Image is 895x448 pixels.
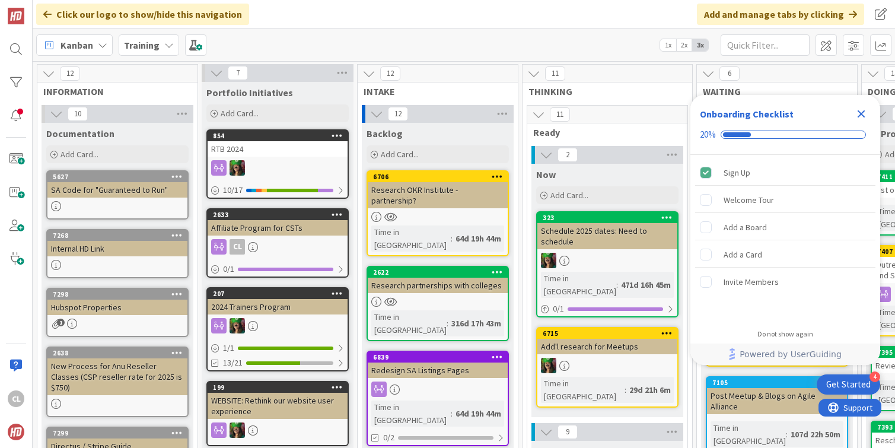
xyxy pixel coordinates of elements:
[25,2,54,16] span: Support
[36,4,249,25] div: Click our logo to show/hide this navigation
[43,85,183,97] span: INFORMATION
[537,253,677,268] div: SL
[208,341,348,355] div: 1/1
[47,182,187,198] div: SA Code for "Guaranteed to Run"
[208,220,348,236] div: Affiliate Program for CSTs
[47,289,187,315] div: 7298Hubspot Properties
[537,358,677,373] div: SL
[703,85,842,97] span: WAITING
[368,352,508,378] div: 6839Redesign SA Listings Pages
[223,263,234,275] span: 0 / 1
[47,300,187,315] div: Hubspot Properties
[536,211,679,317] a: 323Schedule 2025 dates: Need to scheduleSLTime in [GEOGRAPHIC_DATA]:471d 16h 45m0/1
[724,247,762,262] div: Add a Card
[721,34,810,56] input: Quick Filter...
[208,288,348,299] div: 207
[208,318,348,333] div: SL
[690,95,880,365] div: Checklist Container
[367,128,403,139] span: Backlog
[550,190,588,201] span: Add Card...
[676,39,692,51] span: 2x
[223,357,243,369] span: 13/21
[536,169,556,180] span: Now
[46,229,189,278] a: 7268Internal HD Link
[537,212,677,249] div: 323Schedule 2025 dates: Need to schedule
[53,231,187,240] div: 7268
[383,431,394,444] span: 0/2
[707,388,847,414] div: Post Meetup & Blogs on Agile Alliance
[371,401,451,427] div: Time in [GEOGRAPHIC_DATA]
[47,230,187,241] div: 7268
[46,170,189,220] a: 5627SA Code for "Guaranteed to Run"
[368,171,508,182] div: 6706
[368,352,508,363] div: 6839
[208,131,348,157] div: 854RTB 2024
[206,208,349,278] a: 2633Affiliate Program for CSTsCL0/1
[695,187,875,213] div: Welcome Tour is incomplete.
[223,342,234,354] span: 1 / 1
[208,209,348,236] div: 2633Affiliate Program for CSTs
[700,129,716,140] div: 20%
[208,422,348,438] div: SL
[206,129,349,199] a: 854RTB 2024SL10/17
[448,317,504,330] div: 316d 17h 43m
[53,349,187,357] div: 2638
[690,155,880,322] div: Checklist items
[724,166,750,180] div: Sign Up
[543,329,677,338] div: 6715
[373,173,508,181] div: 6706
[541,358,556,373] img: SL
[208,160,348,176] div: SL
[206,381,349,446] a: 199WEBSITE: Rethink our website user experienceSL
[46,347,189,417] a: 2638New Process for Anu Reseller Classes (CSP reseller rate for 2025 is $750)
[208,393,348,419] div: WEBSITE: Rethink our website user experience
[213,290,348,298] div: 207
[724,275,779,289] div: Invite Members
[453,407,504,420] div: 64d 19h 44m
[695,214,875,240] div: Add a Board is incomplete.
[618,278,674,291] div: 471d 16h 45m
[616,278,618,291] span: :
[697,4,864,25] div: Add and manage tabs by clicking
[788,428,843,441] div: 107d 22h 50m
[206,287,349,371] a: 2072024 Trainers ProgramSL1/113/21
[373,268,508,277] div: 2622
[371,310,447,336] div: Time in [GEOGRAPHIC_DATA]
[208,382,348,393] div: 199
[536,327,679,408] a: 6715Add'l research for MeetupsSLTime in [GEOGRAPHIC_DATA]:29d 21h 6m
[368,363,508,378] div: Redesign SA Listings Pages
[47,348,187,395] div: 2638New Process for Anu Reseller Classes (CSP reseller rate for 2025 is $750)
[740,347,842,361] span: Powered by UserGuiding
[373,353,508,361] div: 6839
[690,344,880,365] div: Footer
[53,429,187,437] div: 7299
[47,171,187,198] div: 5627SA Code for "Guaranteed to Run"
[230,318,245,333] img: SL
[381,149,419,160] span: Add Card...
[47,358,187,395] div: New Process for Anu Reseller Classes (CSP reseller rate for 2025 is $750)
[206,87,293,99] span: Portfolio Initiatives
[47,171,187,182] div: 5627
[230,160,245,176] img: SL
[700,107,794,121] div: Onboarding Checklist
[537,339,677,354] div: Add'l research for Meetups
[208,209,348,220] div: 2633
[660,39,676,51] span: 1x
[451,232,453,245] span: :
[537,212,677,223] div: 323
[368,267,508,293] div: 2622Research partnerships with colleges
[719,66,740,81] span: 6
[364,85,503,97] span: INTAKE
[208,141,348,157] div: RTB 2024
[8,8,24,24] img: Visit kanbanzone.com
[208,382,348,419] div: 199WEBSITE: Rethink our website user experience
[550,107,570,122] span: 11
[368,182,508,208] div: Research OKR Institute - partnership?
[228,66,248,80] span: 7
[724,193,774,207] div: Welcome Tour
[696,344,874,365] a: Powered by UserGuiding
[388,107,408,121] span: 12
[46,128,114,139] span: Documentation
[47,289,187,300] div: 7298
[533,126,673,138] span: Ready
